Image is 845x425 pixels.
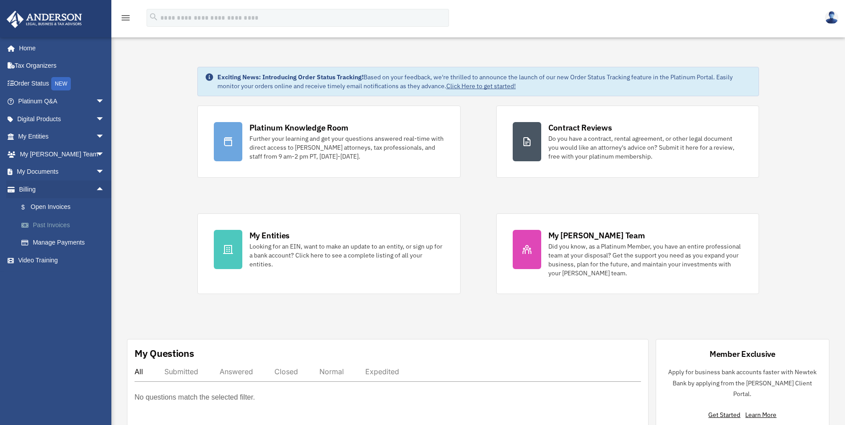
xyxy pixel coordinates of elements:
[496,213,759,294] a: My [PERSON_NAME] Team Did you know, as a Platinum Member, you have an entire professional team at...
[6,163,118,181] a: My Documentsarrow_drop_down
[6,128,118,146] a: My Entitiesarrow_drop_down
[120,16,131,23] a: menu
[6,251,118,269] a: Video Training
[6,39,114,57] a: Home
[6,110,118,128] a: Digital Productsarrow_drop_down
[548,242,743,278] div: Did you know, as a Platinum Member, you have an entire professional team at your disposal? Get th...
[12,234,118,252] a: Manage Payments
[548,134,743,161] div: Do you have a contract, rental agreement, or other legal document you would like an attorney's ad...
[26,202,31,213] span: $
[96,128,114,146] span: arrow_drop_down
[6,57,118,75] a: Tax Organizers
[96,110,114,128] span: arrow_drop_down
[249,122,348,133] div: Platinum Knowledge Room
[6,74,118,93] a: Order StatusNEW
[197,213,461,294] a: My Entities Looking for an EIN, want to make an update to an entity, or sign up for a bank accoun...
[548,230,645,241] div: My [PERSON_NAME] Team
[135,391,255,404] p: No questions match the selected filter.
[96,180,114,199] span: arrow_drop_up
[708,411,744,419] a: Get Started
[51,77,71,90] div: NEW
[249,134,444,161] div: Further your learning and get your questions answered real-time with direct access to [PERSON_NAM...
[663,367,822,400] p: Apply for business bank accounts faster with Newtek Bank by applying from the [PERSON_NAME] Clien...
[6,93,118,110] a: Platinum Q&Aarrow_drop_down
[249,230,290,241] div: My Entities
[120,12,131,23] i: menu
[164,367,198,376] div: Submitted
[96,145,114,163] span: arrow_drop_down
[825,11,838,24] img: User Pic
[12,198,118,217] a: $Open Invoices
[135,347,194,360] div: My Questions
[446,82,516,90] a: Click Here to get started!
[4,11,85,28] img: Anderson Advisors Platinum Portal
[496,106,759,178] a: Contract Reviews Do you have a contract, rental agreement, or other legal document you would like...
[365,367,399,376] div: Expedited
[12,216,118,234] a: Past Invoices
[220,367,253,376] div: Answered
[548,122,612,133] div: Contract Reviews
[6,180,118,198] a: Billingarrow_drop_up
[319,367,344,376] div: Normal
[249,242,444,269] div: Looking for an EIN, want to make an update to an entity, or sign up for a bank account? Click her...
[217,73,363,81] strong: Exciting News: Introducing Order Status Tracking!
[217,73,752,90] div: Based on your feedback, we're thrilled to announce the launch of our new Order Status Tracking fe...
[710,348,776,360] div: Member Exclusive
[197,106,461,178] a: Platinum Knowledge Room Further your learning and get your questions answered real-time with dire...
[135,367,143,376] div: All
[6,145,118,163] a: My [PERSON_NAME] Teamarrow_drop_down
[96,93,114,111] span: arrow_drop_down
[96,163,114,181] span: arrow_drop_down
[745,411,776,419] a: Learn More
[274,367,298,376] div: Closed
[149,12,159,22] i: search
